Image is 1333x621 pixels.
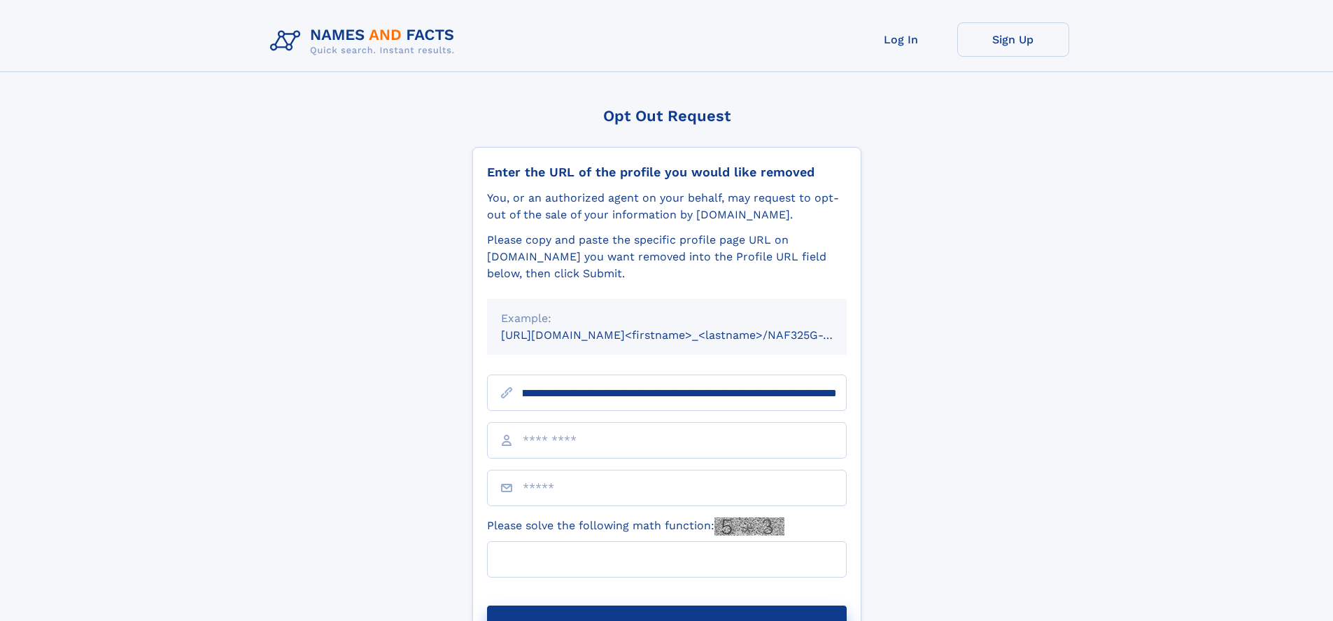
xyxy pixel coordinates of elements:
[501,310,833,327] div: Example:
[487,517,784,536] label: Please solve the following math function:
[487,232,847,282] div: Please copy and paste the specific profile page URL on [DOMAIN_NAME] you want removed into the Pr...
[472,107,861,125] div: Opt Out Request
[487,165,847,180] div: Enter the URL of the profile you would like removed
[957,22,1069,57] a: Sign Up
[265,22,466,60] img: Logo Names and Facts
[845,22,957,57] a: Log In
[487,190,847,223] div: You, or an authorized agent on your behalf, may request to opt-out of the sale of your informatio...
[501,328,873,342] small: [URL][DOMAIN_NAME]<firstname>_<lastname>/NAF325G-xxxxxxxx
